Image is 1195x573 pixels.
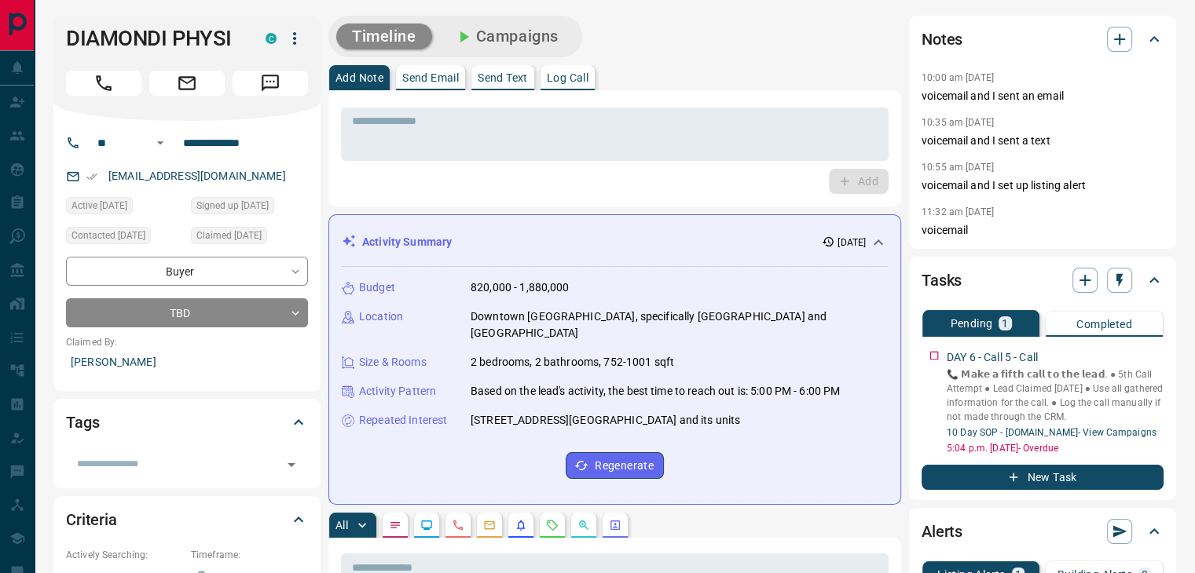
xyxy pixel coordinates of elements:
[71,198,127,214] span: Active [DATE]
[922,133,1164,149] p: voicemail and I sent a text
[196,228,262,243] span: Claimed [DATE]
[191,197,308,219] div: Tue Jul 15 2025
[922,162,994,173] p: 10:55 am [DATE]
[922,27,962,52] h2: Notes
[922,177,1164,194] p: voicemail and I set up listing alert
[362,234,452,250] p: Activity Summary
[947,349,1038,366] p: DAY 6 - Call 5 - Call
[922,222,1164,239] p: voicemail
[566,452,664,479] button: Regenerate
[922,88,1164,104] p: voicemail and I sent an email
[336,24,432,49] button: Timeline
[66,71,141,96] span: Call
[471,383,840,400] p: Based on the lead's activity, the best time to reach out is: 5:00 PM - 6:00 PM
[359,354,427,370] p: Size & Rooms
[922,268,962,293] h2: Tasks
[66,197,183,219] div: Tue Jul 15 2025
[922,519,962,544] h2: Alerts
[359,279,395,296] p: Budget
[266,33,277,44] div: condos.ca
[196,198,269,214] span: Signed up [DATE]
[947,367,1164,424] p: 📞 𝗠𝗮𝗸𝗲 𝗮 𝗳𝗶𝗳𝘁𝗵 𝗰𝗮𝗹𝗹 𝘁𝗼 𝘁𝗵𝗲 𝗹𝗲𝗮𝗱. ● 5th Call Attempt ‎● Lead Claimed [DATE] ● Use all gathered inf...
[191,227,308,249] div: Tue Jul 15 2025
[483,519,496,531] svg: Emails
[335,520,348,531] p: All
[71,228,145,243] span: Contacted [DATE]
[922,72,994,83] p: 10:00 am [DATE]
[335,72,383,83] p: Add Note
[233,71,308,96] span: Message
[922,20,1164,58] div: Notes
[66,403,308,441] div: Tags
[66,501,308,538] div: Criteria
[922,261,1164,299] div: Tasks
[359,308,403,325] p: Location
[471,354,674,370] p: 2 bedrooms, 2 bathrooms, 752-1001 sqft
[66,26,242,51] h1: DIAMONDI PHYSI
[950,318,992,329] p: Pending
[66,349,308,375] p: [PERSON_NAME]
[471,308,888,341] p: Downtown [GEOGRAPHIC_DATA], specifically [GEOGRAPHIC_DATA] and [GEOGRAPHIC_DATA]
[420,519,433,531] svg: Lead Browsing Activity
[66,548,183,562] p: Actively Searching:
[838,235,866,250] p: [DATE]
[86,171,97,182] svg: Email Verified
[66,410,99,435] h2: Tags
[922,465,1164,490] button: New Task
[66,257,308,286] div: Buyer
[546,519,559,531] svg: Requests
[66,227,183,249] div: Wed Aug 06 2025
[515,519,527,531] svg: Listing Alerts
[149,71,225,96] span: Email
[359,412,447,429] p: Repeated Interest
[1076,319,1132,330] p: Completed
[66,507,117,532] h2: Criteria
[389,519,401,531] svg: Notes
[922,206,994,217] p: 11:32 am [DATE]
[66,335,308,349] p: Claimed By:
[471,279,570,296] p: 820,000 - 1,880,000
[947,441,1164,455] p: 5:04 p.m. [DATE] - Overdue
[452,519,464,531] svg: Calls
[471,412,740,429] p: [STREET_ADDRESS][GEOGRAPHIC_DATA] and its units
[402,72,459,83] p: Send Email
[577,519,590,531] svg: Opportunities
[438,24,574,49] button: Campaigns
[66,298,308,327] div: TBD
[108,170,286,182] a: [EMAIL_ADDRESS][DOMAIN_NAME]
[191,548,308,562] p: Timeframe:
[609,519,621,531] svg: Agent Actions
[947,427,1157,438] a: 10 Day SOP - [DOMAIN_NAME]- View Campaigns
[280,454,302,476] button: Open
[922,117,994,128] p: 10:35 am [DATE]
[1002,318,1008,329] p: 1
[342,228,888,257] div: Activity Summary[DATE]
[547,72,588,83] p: Log Call
[151,133,170,152] button: Open
[359,383,436,400] p: Activity Pattern
[478,72,528,83] p: Send Text
[922,513,1164,550] div: Alerts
